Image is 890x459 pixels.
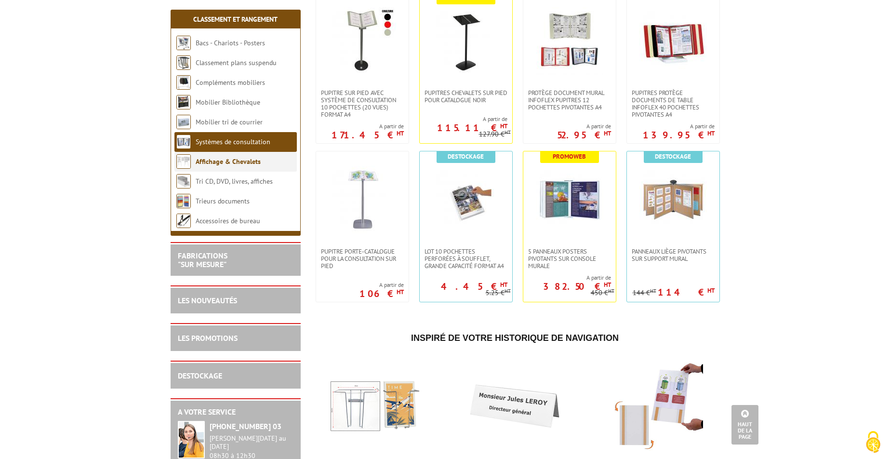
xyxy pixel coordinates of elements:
img: Bacs - Chariots - Posters [176,36,191,50]
span: PUPITRES CHEVALETS SUR PIED POUR CATALOGUE NOIR [425,89,507,104]
a: LES PROMOTIONS [178,333,238,343]
img: Pupitre porte-catalogue pour la consultation sur pied [329,166,396,233]
a: Protège document mural Infoflex pupitres 12 pochettes pivotantes A4 [523,89,616,111]
sup: HT [500,122,507,130]
a: Tri CD, DVD, livres, affiches [196,177,273,186]
p: 450 € [591,289,614,297]
a: Systèmes de consultation [196,137,270,146]
a: Mobilier tri de courrier [196,118,263,126]
strong: [PHONE_NUMBER] 03 [210,421,281,431]
p: 127.90 € [479,131,511,138]
p: 144 € [633,289,656,297]
sup: HT [397,129,404,137]
a: Mobilier Bibliothèque [196,98,260,107]
img: Cookies (fenêtre modale) [861,430,885,454]
span: Panneaux liège pivotants sur support mural [632,248,715,262]
a: FABRICATIONS"Sur Mesure" [178,251,227,269]
img: Trieurs documents [176,194,191,208]
span: A partir de [332,122,404,130]
a: Pupitres protège documents de table Infoflex 40 pochettes pivotantes A4 [627,89,719,118]
p: 171.45 € [332,132,404,138]
button: Cookies (fenêtre modale) [856,426,890,459]
a: Lot 10 Pochettes perforées à soufflet, grande capacité format A4 [420,248,512,270]
a: Classement et Rangement [193,15,278,24]
p: 52.95 € [557,132,611,138]
p: 115.11 € [437,125,507,131]
img: Mobilier tri de courrier [176,115,191,129]
span: A partir de [523,274,611,282]
sup: HT [608,287,614,294]
a: Panneaux liège pivotants sur support mural [627,248,719,262]
a: 5 panneaux posters pivotants sur console murale [523,248,616,270]
sup: HT [604,281,611,289]
a: DESTOCKAGE [178,371,222,380]
img: Pupitres protège documents de table Infoflex 40 pochettes pivotantes A4 [639,7,707,75]
img: Pupitre sur pied avec système de consultation 10 pochettes (20 vues) format A4 [329,7,396,75]
span: Protège document mural Infoflex pupitres 12 pochettes pivotantes A4 [528,89,611,111]
img: PUPITRES CHEVALETS SUR PIED POUR CATALOGUE NOIR [432,7,500,75]
img: widget-service.jpg [178,421,205,459]
img: Systèmes de consultation [176,135,191,149]
img: Protège document mural Infoflex pupitres 12 pochettes pivotantes A4 [536,7,603,75]
img: 5 panneaux posters pivotants sur console murale [536,166,603,233]
span: Pupitre sur pied avec système de consultation 10 pochettes (20 vues) format A4 [321,89,404,118]
b: Promoweb [553,152,586,161]
img: Affichage & Chevalets [176,154,191,169]
span: A partir de [420,115,507,123]
span: A partir de [359,281,404,289]
div: [PERSON_NAME][DATE] au [DATE] [210,434,293,451]
span: A partir de [643,122,715,130]
img: Classement plans suspendu [176,55,191,70]
a: Trieurs documents [196,197,250,205]
a: Compléments mobiliers [196,78,265,87]
sup: HT [505,129,511,135]
sup: HT [650,287,656,294]
sup: HT [604,129,611,137]
p: 382.50 € [543,283,611,289]
sup: HT [707,286,715,295]
sup: HT [397,288,404,296]
span: Lot 10 Pochettes perforées à soufflet, grande capacité format A4 [425,248,507,270]
p: 106 € [359,291,404,297]
span: Pupitre porte-catalogue pour la consultation sur pied [321,248,404,270]
a: PUPITRES CHEVALETS SUR PIED POUR CATALOGUE NOIR [420,89,512,104]
a: Affichage & Chevalets [196,157,261,166]
sup: HT [707,129,715,137]
p: 5.25 € [486,289,511,297]
a: Classement plans suspendu [196,58,277,67]
span: Pupitres protège documents de table Infoflex 40 pochettes pivotantes A4 [632,89,715,118]
sup: HT [505,287,511,294]
span: 5 panneaux posters pivotants sur console murale [528,248,611,270]
img: Compléments mobiliers [176,75,191,90]
span: Inspiré de votre historique de navigation [411,333,619,343]
img: Tri CD, DVD, livres, affiches [176,174,191,189]
a: LES NOUVEAUTÉS [178,296,237,305]
img: Accessoires de bureau [176,214,191,228]
a: Haut de la page [731,405,758,445]
h2: A votre service [178,408,293,417]
a: Bacs - Chariots - Posters [196,39,265,47]
img: Lot 10 Pochettes perforées à soufflet, grande capacité format A4 [432,166,500,233]
p: 114 € [658,289,715,295]
p: 4.45 € [441,283,507,289]
a: Pupitre sur pied avec système de consultation 10 pochettes (20 vues) format A4 [316,89,409,118]
b: Destockage [448,152,484,161]
img: Mobilier Bibliothèque [176,95,191,109]
img: Panneaux liège pivotants sur support mural [639,166,707,233]
p: 139.95 € [643,132,715,138]
sup: HT [500,281,507,289]
a: Accessoires de bureau [196,216,260,225]
a: Pupitre porte-catalogue pour la consultation sur pied [316,248,409,270]
span: A partir de [557,122,611,130]
b: Destockage [655,152,691,161]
